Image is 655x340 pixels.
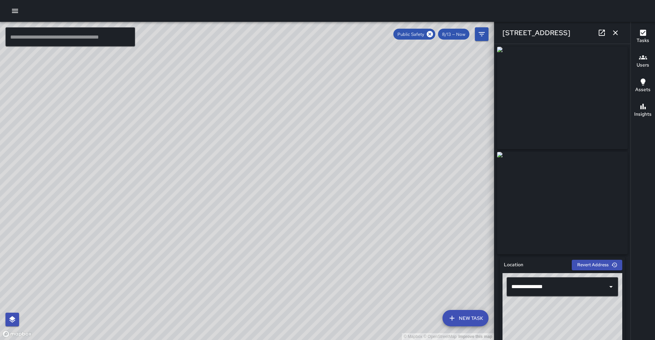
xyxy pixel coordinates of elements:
[393,31,428,37] span: Public Safety
[631,74,655,98] button: Assets
[503,27,570,38] h6: [STREET_ADDRESS]
[393,29,435,40] div: Public Safety
[631,98,655,123] button: Insights
[635,86,651,94] h6: Assets
[572,260,622,270] button: Revert Address
[497,47,628,149] img: request_images%2F5dee8610-785d-11f0-ac06-55e6b4181a4a
[438,31,469,37] span: 8/13 — Now
[504,261,523,269] h6: Location
[475,27,489,41] button: Filters
[634,111,652,118] h6: Insights
[637,61,649,69] h6: Users
[606,282,616,292] button: Open
[442,310,489,326] button: New Task
[631,25,655,49] button: Tasks
[637,37,649,44] h6: Tasks
[497,152,628,254] img: request_images%2F5f3f7010-785d-11f0-ac06-55e6b4181a4a
[631,49,655,74] button: Users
